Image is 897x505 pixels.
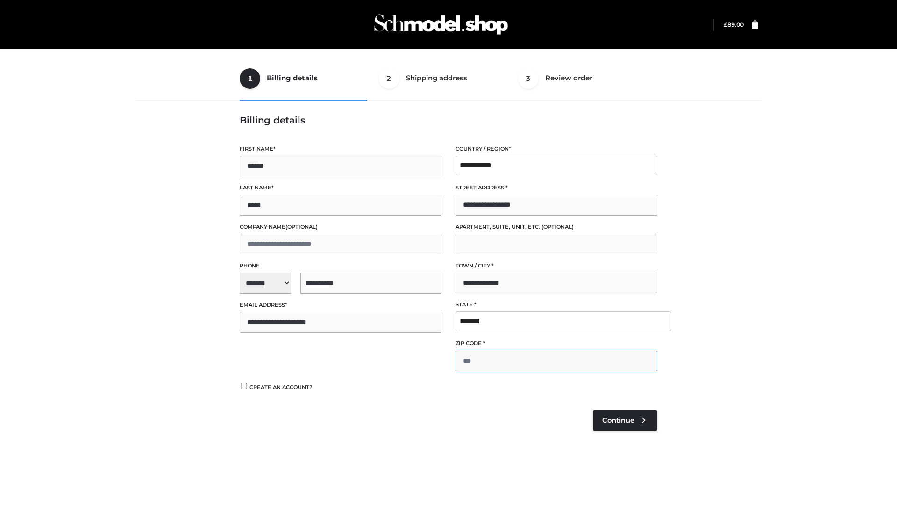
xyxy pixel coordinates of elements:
label: First name [240,144,441,153]
span: (optional) [541,224,574,230]
h3: Billing details [240,115,657,126]
span: £ [724,21,727,28]
a: £89.00 [724,21,744,28]
label: Company name [240,223,441,231]
span: Create an account? [249,384,313,390]
label: State [456,300,657,309]
label: Phone [240,261,441,270]
span: Continue [602,416,634,425]
label: Last name [240,183,441,192]
input: Create an account? [240,383,248,389]
bdi: 89.00 [724,21,744,28]
label: Town / City [456,261,657,270]
span: (optional) [285,224,318,230]
img: Schmodel Admin 964 [371,6,511,43]
label: Email address [240,301,441,310]
label: Country / Region [456,144,657,153]
label: Street address [456,183,657,192]
label: ZIP Code [456,339,657,348]
label: Apartment, suite, unit, etc. [456,223,657,231]
a: Continue [593,410,657,431]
